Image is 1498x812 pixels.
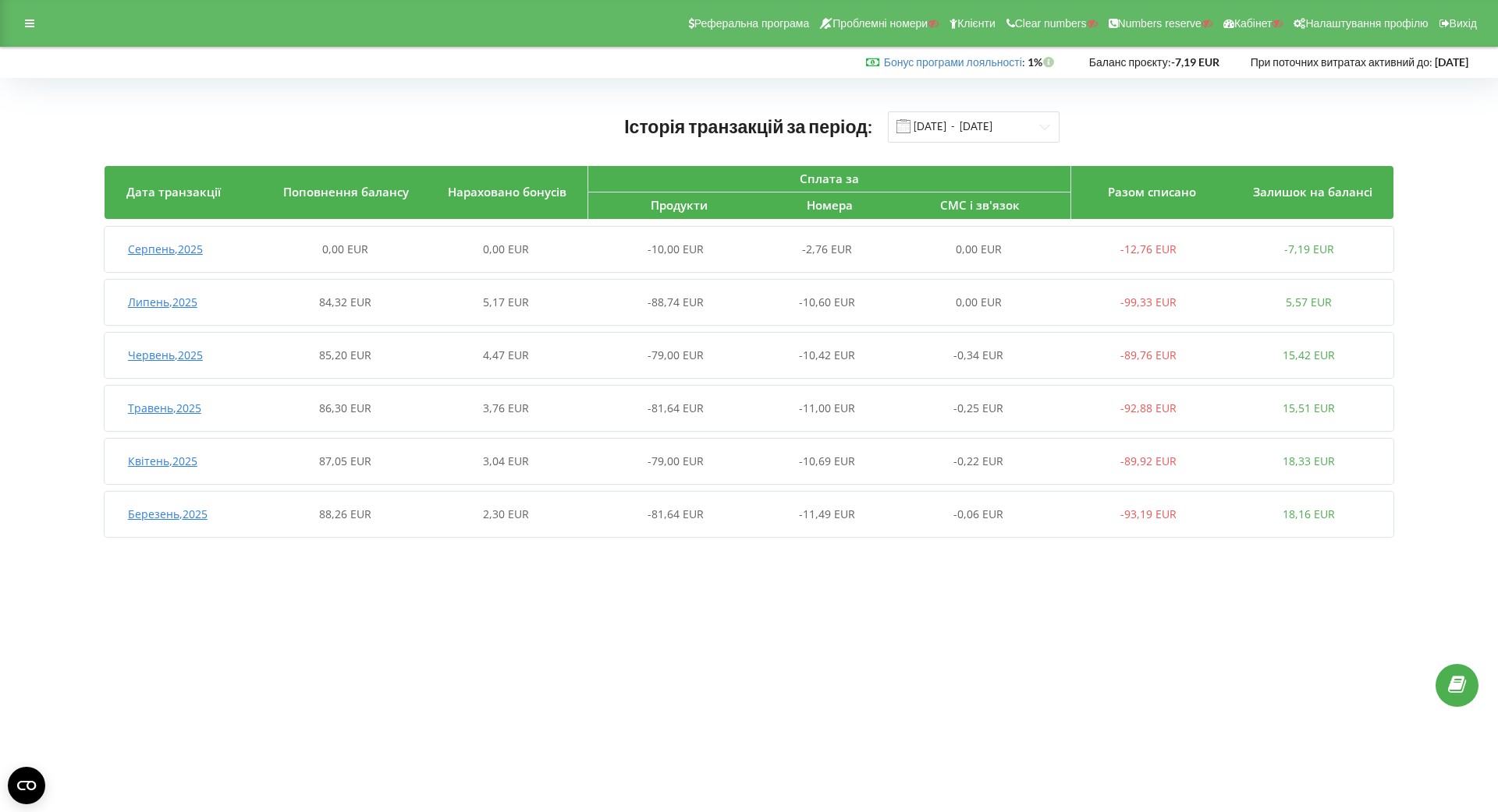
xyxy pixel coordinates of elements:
span: 0,00 EUR [956,295,1002,309]
span: Нараховано бонусів [448,184,566,199]
span: Вихід [1450,17,1477,30]
span: : [884,55,1025,69]
span: -10,60 EUR [799,295,855,309]
span: -0,34 EUR [953,348,1003,362]
span: Продукти [651,197,708,213]
span: При поточних витратах активний до: [1251,55,1432,69]
span: -99,33 EUR [1120,295,1177,309]
span: Numbers reserve [1118,17,1202,30]
span: 4,47 EUR [483,348,529,362]
span: Номера [807,197,853,213]
span: 15,42 EUR [1283,348,1335,362]
span: -2,76 EUR [802,242,852,256]
span: Історія транзакцій за період: [624,115,872,137]
span: 0,00 EUR [322,242,368,256]
span: 86,30 EUR [319,401,371,415]
span: 85,20 EUR [319,348,371,362]
span: -11,49 EUR [799,507,855,521]
span: Реферальна програма [694,17,810,30]
span: Дата транзакції [126,184,221,199]
span: -0,06 EUR [953,507,1003,521]
strong: -7,19 EUR [1171,55,1219,69]
span: -7,19 EUR [1284,242,1334,256]
span: Травень , 2025 [128,401,201,415]
span: -89,76 EUR [1120,348,1177,362]
span: -10,69 EUR [799,454,855,468]
span: 5,17 EUR [483,295,529,309]
span: Поповнення балансу [283,184,409,199]
span: Кабінет [1234,17,1273,30]
strong: [DATE] [1435,55,1468,69]
span: Квітень , 2025 [128,454,197,468]
span: 2,30 EUR [483,507,529,521]
span: Серпень , 2025 [128,242,203,256]
span: -89,92 EUR [1120,454,1177,468]
span: 84,32 EUR [319,295,371,309]
span: -92,88 EUR [1120,401,1177,415]
span: 5,57 EUR [1286,295,1332,309]
span: -81,64 EUR [648,507,704,521]
span: Березень , 2025 [128,507,208,521]
span: Липень , 2025 [128,295,197,309]
span: 3,04 EUR [483,454,529,468]
span: 88,26 EUR [319,507,371,521]
span: 87,05 EUR [319,454,371,468]
span: -79,00 EUR [648,454,704,468]
span: 18,33 EUR [1283,454,1335,468]
button: Open CMP widget [8,767,45,804]
span: 15,51 EUR [1283,401,1335,415]
span: Червень , 2025 [128,348,203,362]
span: 18,16 EUR [1283,507,1335,521]
strong: 1% [1028,55,1058,69]
span: -0,25 EUR [953,401,1003,415]
span: Залишок на балансі [1253,184,1372,199]
span: -81,64 EUR [648,401,704,415]
span: -12,76 EUR [1120,242,1177,256]
span: 0,00 EUR [483,242,529,256]
span: Клієнти [957,17,996,30]
span: -10,42 EUR [799,348,855,362]
span: Проблемні номери [832,17,928,30]
span: СМС і зв'язок [940,197,1020,213]
span: Налаштування профілю [1305,17,1428,30]
span: -79,00 EUR [648,348,704,362]
span: Разом списано [1108,184,1196,199]
span: Баланс проєкту: [1089,55,1171,69]
span: Clear numbers [1015,17,1087,30]
span: -93,19 EUR [1120,507,1177,521]
span: 3,76 EUR [483,401,529,415]
span: 0,00 EUR [956,242,1002,256]
span: Сплата за [800,171,859,186]
a: Бонус програми лояльності [884,55,1022,69]
span: -0,22 EUR [953,454,1003,468]
span: -11,00 EUR [799,401,855,415]
span: -88,74 EUR [648,295,704,309]
span: -10,00 EUR [648,242,704,256]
